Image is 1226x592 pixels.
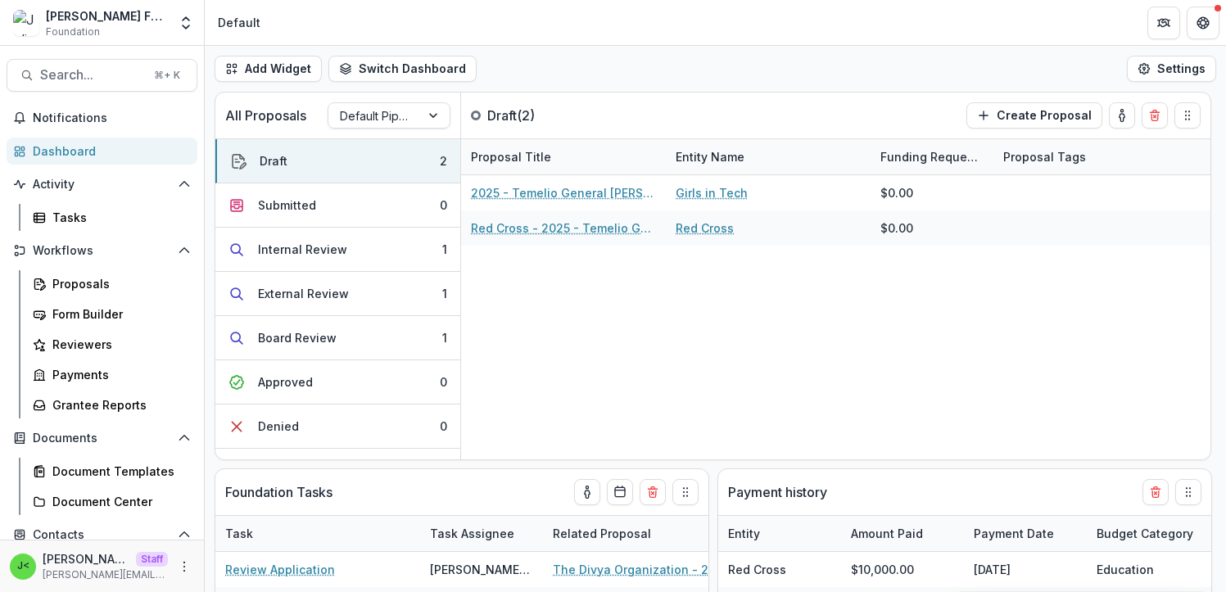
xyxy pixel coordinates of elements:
[1187,7,1219,39] button: Get Help
[26,391,197,418] a: Grantee Reports
[7,425,197,451] button: Open Documents
[1142,479,1169,505] button: Delete card
[7,237,197,264] button: Open Workflows
[718,525,770,542] div: Entity
[1147,7,1180,39] button: Partners
[33,111,191,125] span: Notifications
[258,197,316,214] div: Submitted
[7,522,197,548] button: Open Contacts
[964,552,1087,587] div: [DATE]
[260,152,287,169] div: Draft
[461,148,561,165] div: Proposal Title
[964,516,1087,551] div: Payment Date
[7,105,197,131] button: Notifications
[258,241,347,258] div: Internal Review
[46,25,100,39] span: Foundation
[33,178,171,192] span: Activity
[215,228,460,272] button: Internal Review1
[136,552,168,567] p: Staff
[52,366,184,383] div: Payments
[420,525,524,542] div: Task Assignee
[215,404,460,449] button: Denied0
[718,516,841,551] div: Entity
[174,7,197,39] button: Open entity switcher
[215,183,460,228] button: Submitted0
[666,139,871,174] div: Entity Name
[640,479,666,505] button: Delete card
[871,148,993,165] div: Funding Requested
[225,561,335,578] a: Review Application
[52,336,184,353] div: Reviewers
[26,204,197,231] a: Tasks
[880,219,913,237] div: $0.00
[966,102,1102,129] button: Create Proposal
[52,209,184,226] div: Tasks
[52,305,184,323] div: Form Builder
[964,525,1064,542] div: Payment Date
[676,184,748,201] a: Girls in Tech
[442,329,447,346] div: 1
[880,184,913,201] div: $0.00
[471,184,656,201] a: 2025 - Temelio General [PERSON_NAME]
[215,516,420,551] div: Task
[13,10,39,36] img: Julie Foundation
[471,219,656,237] a: Red Cross - 2025 - Temelio General [PERSON_NAME] Proposal
[430,561,533,578] div: [PERSON_NAME] ([PERSON_NAME][EMAIL_ADDRESS][DOMAIN_NAME])
[440,197,447,214] div: 0
[258,329,337,346] div: Board Review
[841,552,964,587] div: $10,000.00
[672,479,699,505] button: Drag
[43,567,168,582] p: [PERSON_NAME][EMAIL_ADDRESS][DOMAIN_NAME]
[225,482,333,502] p: Foundation Tasks
[993,139,1198,174] div: Proposal Tags
[211,11,267,34] nav: breadcrumb
[420,516,543,551] div: Task Assignee
[215,56,322,82] button: Add Widget
[26,331,197,358] a: Reviewers
[46,7,168,25] div: [PERSON_NAME] Foundation
[33,528,171,542] span: Contacts
[40,67,144,83] span: Search...
[26,301,197,328] a: Form Builder
[728,563,786,576] a: Red Cross
[1097,561,1154,578] div: Education
[543,525,661,542] div: Related Proposal
[1174,102,1201,129] button: Drag
[218,14,260,31] div: Default
[993,148,1096,165] div: Proposal Tags
[215,316,460,360] button: Board Review1
[7,138,197,165] a: Dashboard
[543,516,748,551] div: Related Proposal
[215,360,460,404] button: Approved0
[43,550,129,567] p: [PERSON_NAME] <[PERSON_NAME][EMAIL_ADDRESS][DOMAIN_NAME]>
[215,272,460,316] button: External Review1
[52,275,184,292] div: Proposals
[553,561,738,578] a: The Divya Organization - 2023 - Temelio General Operating Grant Proposal
[258,285,349,302] div: External Review
[841,516,964,551] div: Amount Paid
[52,493,184,510] div: Document Center
[33,142,184,160] div: Dashboard
[26,488,197,515] a: Document Center
[461,139,666,174] div: Proposal Title
[26,361,197,388] a: Payments
[871,139,993,174] div: Funding Requested
[215,139,460,183] button: Draft2
[440,152,447,169] div: 2
[676,219,734,237] a: Red Cross
[52,396,184,413] div: Grantee Reports
[328,56,477,82] button: Switch Dashboard
[174,557,194,576] button: More
[7,171,197,197] button: Open Activity
[26,458,197,485] a: Document Templates
[215,525,263,542] div: Task
[574,479,600,505] button: toggle-assigned-to-me
[1127,56,1216,82] button: Settings
[1175,479,1201,505] button: Drag
[440,418,447,435] div: 0
[442,285,447,302] div: 1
